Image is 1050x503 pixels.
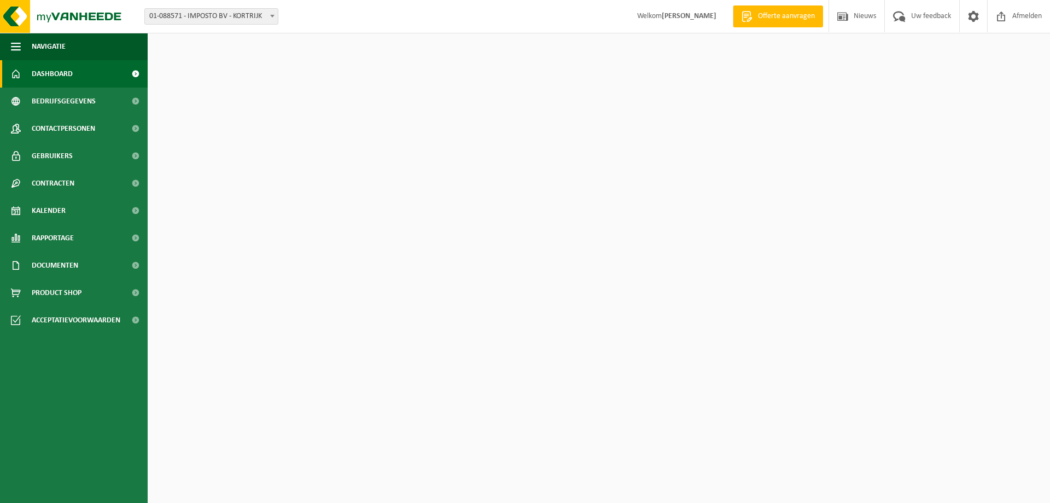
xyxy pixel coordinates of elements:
span: Product Shop [32,279,81,307]
span: Kalender [32,197,66,224]
span: Contactpersonen [32,115,95,142]
span: Acceptatievoorwaarden [32,307,120,334]
span: Dashboard [32,60,73,88]
span: Documenten [32,252,78,279]
span: Rapportage [32,224,74,252]
span: Gebruikers [32,142,73,170]
a: Offerte aanvragen [733,5,823,27]
span: Offerte aanvragen [755,11,818,22]
span: 01-088571 - IMPOSTO BV - KORTRIJK [144,8,278,25]
span: Contracten [32,170,74,197]
span: 01-088571 - IMPOSTO BV - KORTRIJK [145,9,278,24]
strong: [PERSON_NAME] [662,12,716,20]
span: Navigatie [32,33,66,60]
span: Bedrijfsgegevens [32,88,96,115]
